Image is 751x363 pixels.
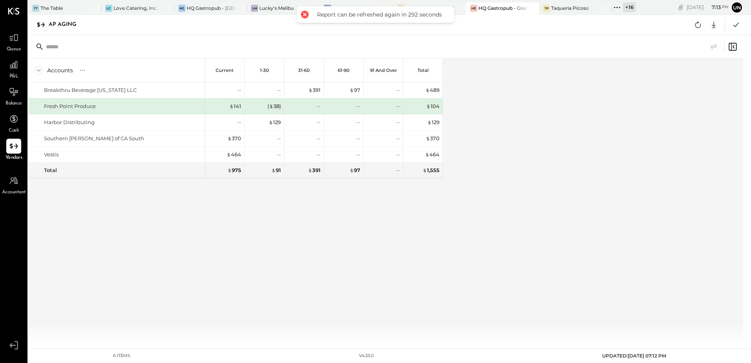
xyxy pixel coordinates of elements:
[227,151,231,158] span: $
[298,68,310,73] p: 31-60
[418,68,429,73] p: Total
[396,167,400,174] div: --
[324,5,331,12] div: HG
[47,66,73,74] div: Accounts
[370,68,397,73] p: 91 and Over
[44,135,144,142] div: Southern [PERSON_NAME] of CA South
[269,119,273,125] span: $
[0,57,27,80] a: P&L
[113,353,130,359] div: 6 items
[269,103,273,109] span: $
[0,84,27,107] a: Balance
[332,5,381,11] div: HQ Gastropub - [GEOGRAPHIC_DATA]
[425,151,429,158] span: $
[227,151,241,158] div: 464
[5,100,22,107] span: Balance
[425,151,440,158] div: 464
[7,46,21,53] span: Queue
[308,87,313,93] span: $
[350,167,354,173] span: $
[426,135,440,142] div: 370
[396,86,400,94] div: --
[478,5,528,11] div: HQ Gastropub - Graceland Speakeasy
[731,1,743,14] button: Un
[350,87,354,93] span: $
[44,167,57,174] div: Total
[427,119,440,126] div: 129
[44,151,59,158] div: Vestis
[44,86,137,94] div: Breakthru Beverage [US_STATE] LLC
[396,135,400,142] div: --
[271,167,276,173] span: $
[0,112,27,134] a: Cash
[396,119,400,126] div: --
[356,135,360,142] div: --
[187,5,236,11] div: HQ Gastropub - [GEOGRAPHIC_DATA][PERSON_NAME]
[308,167,321,174] div: 391
[44,119,95,126] div: Harbor Distributing
[427,119,432,125] span: $
[338,68,350,73] p: 61-90
[40,5,63,11] div: The Table
[0,30,27,53] a: Queue
[602,353,666,359] span: UPDATED: [DATE] 07:12 PM
[251,5,258,12] div: LM
[426,135,430,141] span: $
[356,151,360,158] div: --
[397,5,404,12] div: HG
[267,103,281,110] div: ( 38 )
[423,167,427,173] span: $
[227,167,241,174] div: 975
[423,167,440,174] div: 1,555
[32,5,39,12] div: TT
[317,103,321,110] div: --
[260,68,269,73] p: 1-30
[405,5,454,11] div: HQ Gastropub - [GEOGRAPHIC_DATA]
[229,103,234,109] span: $
[677,3,685,11] div: copy link
[317,151,321,158] div: --
[105,5,112,12] div: LC
[396,151,400,158] div: --
[277,151,281,158] div: --
[229,103,241,110] div: 141
[0,139,27,161] a: Vendors
[0,173,27,196] a: Accountant
[396,103,400,110] div: --
[350,86,360,94] div: 97
[623,2,636,12] div: + 16
[269,119,281,126] div: 129
[470,5,477,12] div: HG
[687,4,729,11] div: [DATE]
[308,86,321,94] div: 391
[426,103,440,110] div: 104
[227,135,232,141] span: $
[271,167,281,174] div: 91
[259,5,294,11] div: Lucky's Malibu
[49,18,84,31] div: AP Aging
[227,167,232,173] span: $
[356,103,360,110] div: --
[277,135,281,142] div: --
[114,5,158,11] div: Love Catering, Inc.
[44,103,96,110] div: Fresh Point Produce
[425,87,430,93] span: $
[317,119,321,126] div: --
[350,167,360,174] div: 97
[216,68,234,73] p: Current
[313,11,446,18] div: Report can be refreshed again in 292 seconds
[227,135,241,142] div: 370
[5,154,22,161] span: Vendors
[426,103,430,109] span: $
[359,353,374,359] div: v 4.33.0
[425,86,440,94] div: 489
[178,5,185,12] div: HG
[551,5,589,11] div: Taqueria Picoso
[308,167,312,173] span: $
[543,5,550,12] div: TP
[9,127,19,134] span: Cash
[9,73,18,80] span: P&L
[356,119,360,126] div: --
[2,189,26,196] span: Accountant
[237,119,241,126] div: --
